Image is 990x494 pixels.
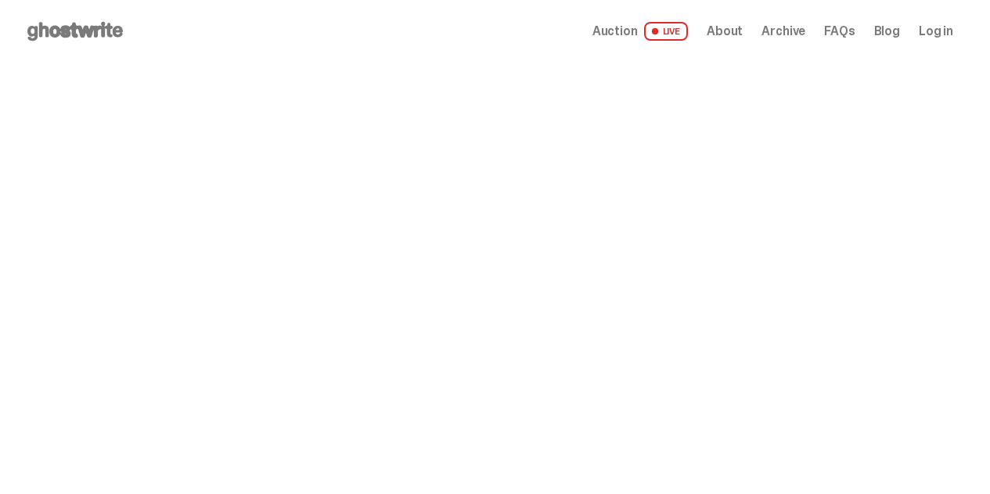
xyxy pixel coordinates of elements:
[644,22,689,41] span: LIVE
[824,25,855,38] a: FAQs
[707,25,743,38] a: About
[761,25,805,38] a: Archive
[592,22,688,41] a: Auction LIVE
[592,25,638,38] span: Auction
[874,25,900,38] a: Blog
[919,25,953,38] a: Log in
